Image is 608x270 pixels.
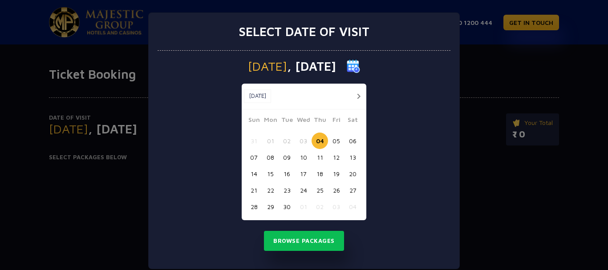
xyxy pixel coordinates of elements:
button: 18 [312,165,328,182]
button: 31 [246,133,262,149]
span: Mon [262,115,279,127]
button: 19 [328,165,345,182]
button: 23 [279,182,295,198]
span: Sun [246,115,262,127]
span: Sat [345,115,361,127]
h3: Select date of visit [239,24,369,39]
button: 06 [345,133,361,149]
button: 29 [262,198,279,215]
button: 27 [345,182,361,198]
button: 01 [262,133,279,149]
button: 10 [295,149,312,165]
button: 26 [328,182,345,198]
button: 07 [246,149,262,165]
span: [DATE] [248,60,287,73]
button: 13 [345,149,361,165]
button: 28 [246,198,262,215]
button: 02 [312,198,328,215]
button: 11 [312,149,328,165]
button: 25 [312,182,328,198]
button: 24 [295,182,312,198]
button: 09 [279,149,295,165]
button: 15 [262,165,279,182]
img: calender icon [347,60,360,73]
span: Fri [328,115,345,127]
button: 17 [295,165,312,182]
button: 05 [328,133,345,149]
button: 14 [246,165,262,182]
button: 12 [328,149,345,165]
span: Thu [312,115,328,127]
button: 30 [279,198,295,215]
button: 04 [345,198,361,215]
button: 01 [295,198,312,215]
span: , [DATE] [287,60,336,73]
button: 02 [279,133,295,149]
span: Wed [295,115,312,127]
button: 03 [328,198,345,215]
button: 20 [345,165,361,182]
button: 21 [246,182,262,198]
button: [DATE] [244,89,271,103]
button: 16 [279,165,295,182]
button: Browse Packages [264,231,344,251]
span: Tue [279,115,295,127]
button: 04 [312,133,328,149]
button: 22 [262,182,279,198]
button: 03 [295,133,312,149]
button: 08 [262,149,279,165]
